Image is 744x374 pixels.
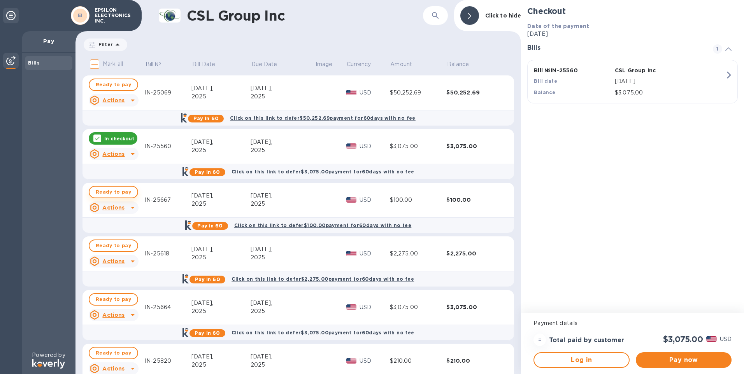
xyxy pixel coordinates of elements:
[347,60,371,68] span: Currency
[360,250,390,258] p: USD
[28,60,40,66] b: Bills
[145,250,191,258] div: IN-25618
[447,60,469,68] p: Balance
[527,30,738,38] p: [DATE]
[102,151,125,157] u: Actions
[360,89,390,97] p: USD
[251,361,315,369] div: 2025
[390,250,447,258] div: $2,275.00
[720,335,732,343] p: USD
[32,359,65,369] img: Logo
[146,60,161,68] p: Bill №
[527,44,704,52] h3: Bills
[191,245,251,253] div: [DATE],
[232,276,414,282] b: Click on this link to defer $2,275.00 payment for 60 days with no fee
[360,196,390,204] p: USD
[191,138,251,146] div: [DATE],
[251,253,315,262] div: 2025
[28,37,69,45] p: Pay
[346,90,357,95] img: USD
[527,60,738,103] button: Bill №IN-25560CSL Group IncBill date[DATE]Balance$3,075.00
[104,135,134,142] p: In checkout
[232,330,414,336] b: Click on this link to defer $3,075.00 payment for 60 days with no fee
[446,303,503,311] div: $3,075.00
[346,143,357,149] img: USD
[540,355,622,365] span: Log in
[96,80,131,89] span: Ready to pay
[89,79,138,91] button: Ready to pay
[251,138,315,146] div: [DATE],
[533,319,732,327] p: Payment details
[96,187,131,197] span: Ready to pay
[191,299,251,307] div: [DATE],
[446,357,503,365] div: $210.00
[527,23,589,29] b: Date of the payment
[102,312,125,318] u: Actions
[145,357,191,365] div: IN-25820
[187,7,390,24] h1: CSL Group Inc
[346,197,357,203] img: USD
[390,142,447,150] div: $3,075.00
[191,192,251,200] div: [DATE],
[251,299,315,307] div: [DATE],
[195,169,220,175] b: Pay in 60
[533,352,629,368] button: Log in
[145,303,191,311] div: IN-25664
[95,41,113,48] p: Filter
[251,84,315,93] div: [DATE],
[346,358,357,364] img: USD
[89,293,138,306] button: Ready to pay
[145,89,191,97] div: IN-25069
[195,330,220,336] b: Pay in 60
[32,351,65,359] p: Powered by
[192,60,215,68] p: Bill Date
[89,239,138,252] button: Ready to pay
[446,250,503,257] div: $2,275.00
[96,348,131,358] span: Ready to pay
[346,304,357,310] img: USD
[316,60,333,68] p: Image
[102,97,125,103] u: Actions
[533,334,546,346] div: =
[615,66,693,74] p: CSL Group Inc
[191,84,251,93] div: [DATE],
[390,357,447,365] div: $210.00
[534,89,555,95] b: Balance
[146,60,172,68] span: Bill №
[390,60,412,68] p: Amount
[663,334,703,344] h2: $3,075.00
[102,258,125,264] u: Actions
[96,295,131,304] span: Ready to pay
[390,60,422,68] span: Amount
[251,307,315,315] div: 2025
[251,353,315,361] div: [DATE],
[234,222,411,228] b: Click on this link to defer $100.00 payment for 60 days with no fee
[636,352,732,368] button: Pay now
[549,337,624,344] h3: Total paid by customer
[191,253,251,262] div: 2025
[390,303,447,311] div: $3,075.00
[251,60,288,68] span: Due Date
[360,303,390,311] p: USD
[446,142,503,150] div: $3,075.00
[251,200,315,208] div: 2025
[197,223,223,229] b: Pay in 60
[191,93,251,101] div: 2025
[713,44,722,54] span: 1
[191,361,251,369] div: 2025
[195,276,220,282] b: Pay in 60
[527,6,738,16] h2: Checkout
[390,89,447,97] div: $50,252.69
[251,93,315,101] div: 2025
[390,196,447,204] div: $100.00
[360,357,390,365] p: USD
[191,307,251,315] div: 2025
[193,115,219,121] b: Pay in 60
[251,192,315,200] div: [DATE],
[446,196,503,204] div: $100.00
[102,204,125,211] u: Actions
[89,347,138,359] button: Ready to pay
[642,355,725,365] span: Pay now
[103,60,123,68] p: Mark all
